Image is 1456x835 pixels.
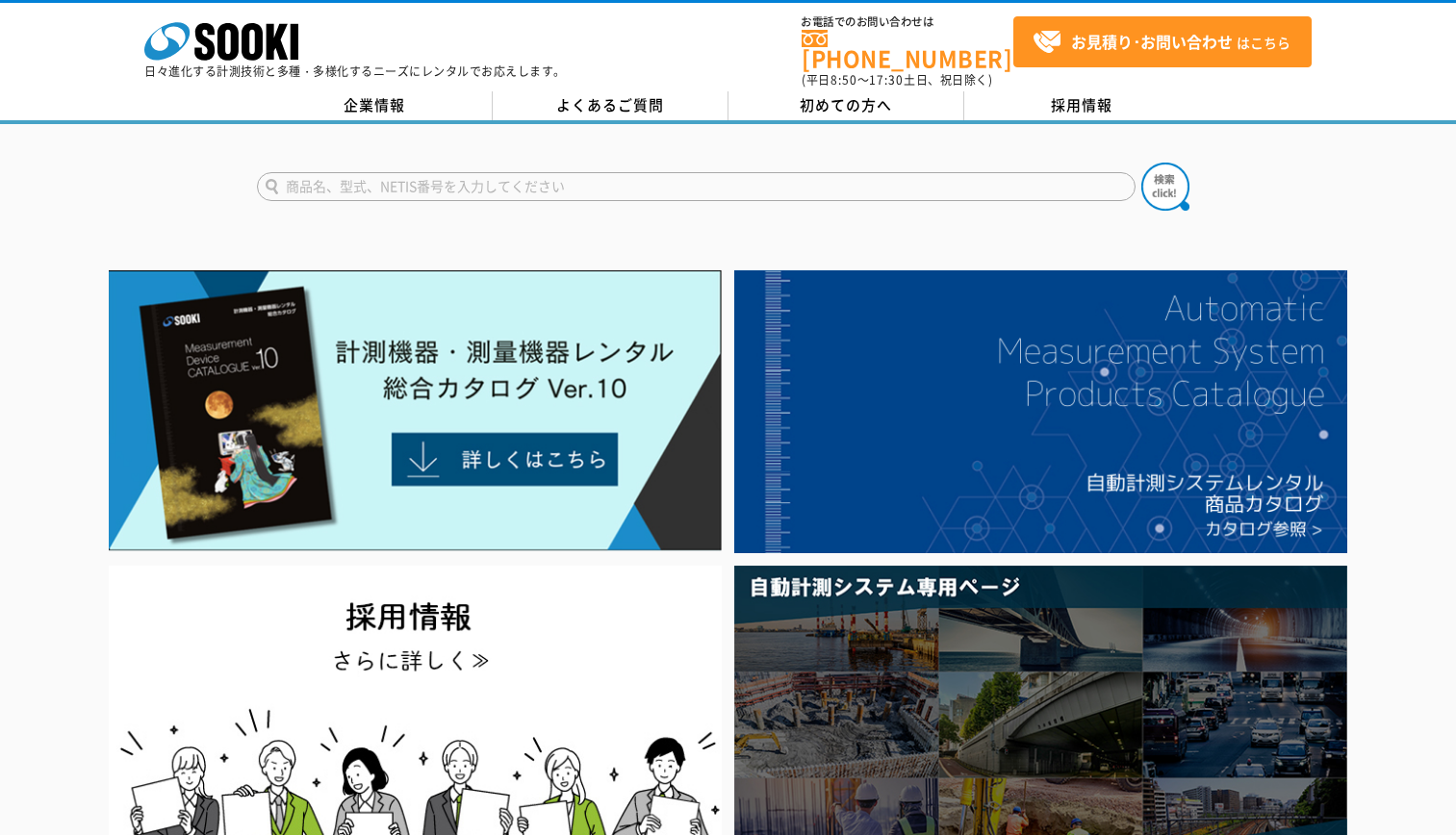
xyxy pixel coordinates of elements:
span: 17:30 [869,71,904,89]
a: お見積り･お問い合わせはこちら [1013,16,1312,67]
input: 商品名、型式、NETIS番号を入力してください [257,172,1136,201]
a: よくあるご質問 [493,91,728,120]
span: (平日 ～ 土日、祝日除く) [802,71,992,89]
a: 初めての方へ [728,91,964,120]
img: btn_search.png [1141,163,1189,211]
a: 企業情報 [257,91,493,120]
span: 8:50 [830,71,857,89]
span: 初めての方へ [800,94,892,115]
a: 採用情報 [964,91,1200,120]
span: はこちら [1033,28,1290,57]
span: お電話でのお問い合わせは [802,16,1013,28]
a: [PHONE_NUMBER] [802,30,1013,69]
img: 自動計測システムカタログ [734,270,1347,553]
p: 日々進化する計測技術と多種・多様化するニーズにレンタルでお応えします。 [144,65,566,77]
strong: お見積り･お問い合わせ [1071,30,1233,53]
img: Catalog Ver10 [109,270,722,551]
